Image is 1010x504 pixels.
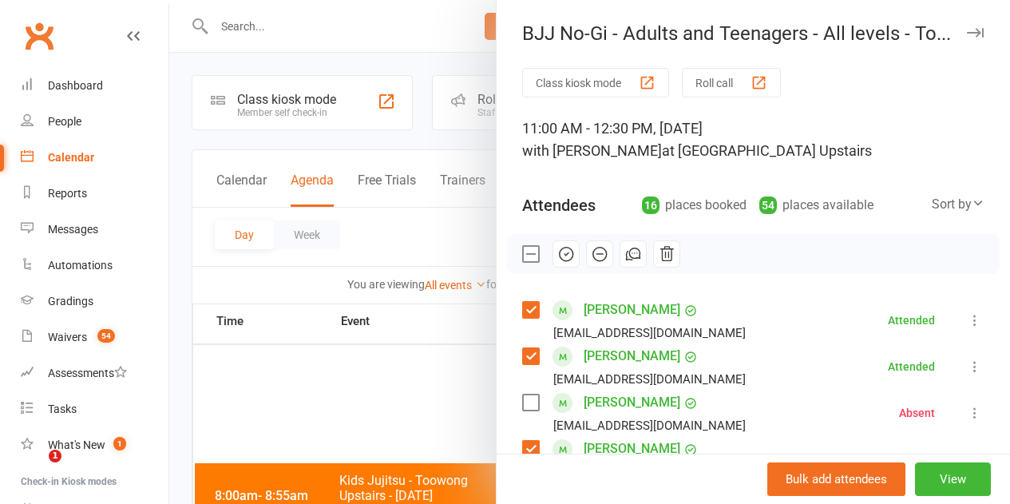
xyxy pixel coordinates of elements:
a: Tasks [21,391,168,427]
a: [PERSON_NAME] [584,390,680,415]
button: Roll call [682,68,781,97]
div: BJJ No-Gi - Adults and Teenagers - All levels - To... [497,22,1010,45]
a: People [21,104,168,140]
div: Reports [48,187,87,200]
iframe: Intercom live chat [16,450,54,488]
div: Attendees [522,194,596,216]
div: 54 [759,196,777,214]
a: Clubworx [19,16,59,56]
button: Class kiosk mode [522,68,669,97]
a: Reports [21,176,168,212]
div: Dashboard [48,79,103,92]
a: [PERSON_NAME] [584,343,680,369]
a: [PERSON_NAME] [584,436,680,462]
div: Attended [888,315,935,326]
div: What's New [48,439,105,451]
div: Automations [48,259,113,272]
div: People [48,115,81,128]
div: Messages [48,223,98,236]
span: 1 [49,450,61,462]
a: [PERSON_NAME] [584,297,680,323]
a: Calendar [21,140,168,176]
span: 54 [97,329,115,343]
div: places available [759,194,873,216]
span: with [PERSON_NAME] [522,142,662,159]
div: Attended [888,361,935,372]
a: Messages [21,212,168,248]
div: 11:00 AM - 12:30 PM, [DATE] [522,117,984,162]
button: Bulk add attendees [767,462,905,496]
a: Gradings [21,284,168,319]
a: Automations [21,248,168,284]
div: Tasks [48,403,77,415]
div: [EMAIL_ADDRESS][DOMAIN_NAME] [553,369,746,390]
a: Dashboard [21,68,168,104]
div: places booked [642,194,747,216]
div: 16 [642,196,659,214]
span: 1 [113,437,126,450]
div: Sort by [932,194,984,215]
div: Gradings [48,295,93,308]
div: [EMAIL_ADDRESS][DOMAIN_NAME] [553,323,746,343]
div: Waivers [48,331,87,343]
div: Calendar [48,151,94,164]
span: at [GEOGRAPHIC_DATA] Upstairs [662,142,872,159]
button: View [915,462,991,496]
div: Absent [899,407,935,419]
a: What's New1 [21,427,168,463]
a: Waivers 54 [21,319,168,355]
a: Assessments [21,355,168,391]
div: Assessments [48,367,127,379]
div: [EMAIL_ADDRESS][DOMAIN_NAME] [553,415,746,436]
